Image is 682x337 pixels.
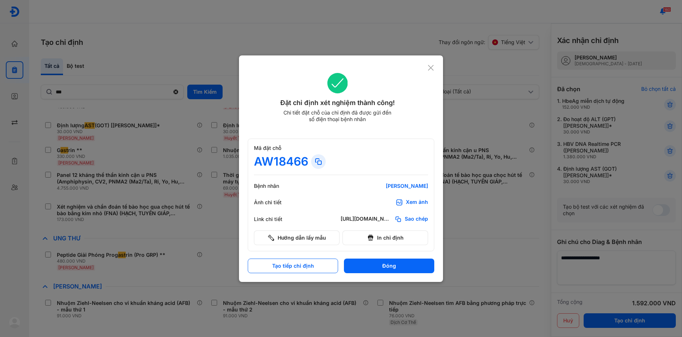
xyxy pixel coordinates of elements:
button: Tạo tiếp chỉ định [248,259,338,273]
button: In chỉ định [342,231,428,245]
div: Bệnh nhân [254,183,298,189]
div: Ảnh chi tiết [254,199,298,206]
span: Sao chép [405,216,428,223]
div: [URL][DOMAIN_NAME] [341,216,392,223]
div: Chi tiết đặt chỗ của chỉ định đã được gửi đến số điện thoại bệnh nhân [280,109,395,123]
div: Mã đặt chỗ [254,145,428,151]
div: Link chi tiết [254,216,298,222]
div: Xem ảnh [406,199,428,206]
button: Hướng dẫn lấy mẫu [254,231,340,245]
button: Đóng [344,259,434,273]
div: AW18466 [254,154,308,169]
div: Đặt chỉ định xét nghiệm thành công! [248,98,427,108]
div: [PERSON_NAME] [341,183,428,189]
